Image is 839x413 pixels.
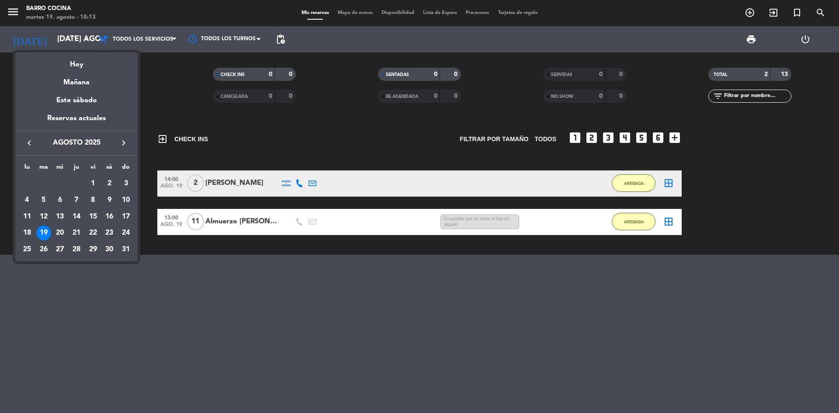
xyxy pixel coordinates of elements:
[20,226,35,240] div: 18
[118,208,134,225] td: 17 de agosto de 2025
[85,225,101,241] td: 22 de agosto de 2025
[86,242,101,257] div: 29
[101,175,118,192] td: 2 de agosto de 2025
[101,225,118,241] td: 23 de agosto de 2025
[36,209,51,224] div: 12
[102,226,117,240] div: 23
[101,241,118,258] td: 30 de agosto de 2025
[102,193,117,208] div: 9
[15,88,138,113] div: Este sábado
[36,242,51,257] div: 26
[101,192,118,208] td: 9 de agosto de 2025
[102,242,117,257] div: 30
[52,193,67,208] div: 6
[52,208,68,225] td: 13 de agosto de 2025
[118,209,133,224] div: 17
[24,138,35,148] i: keyboard_arrow_left
[20,193,35,208] div: 4
[85,192,101,208] td: 8 de agosto de 2025
[69,242,84,257] div: 28
[101,208,118,225] td: 16 de agosto de 2025
[37,137,116,149] span: agosto 2025
[19,162,35,176] th: lunes
[52,209,67,224] div: 13
[85,162,101,176] th: viernes
[19,241,35,258] td: 25 de agosto de 2025
[20,242,35,257] div: 25
[68,225,85,241] td: 21 de agosto de 2025
[52,242,67,257] div: 27
[85,208,101,225] td: 15 de agosto de 2025
[118,176,133,191] div: 3
[69,193,84,208] div: 7
[15,70,138,88] div: Mañana
[15,52,138,70] div: Hoy
[86,226,101,240] div: 22
[118,192,134,208] td: 10 de agosto de 2025
[118,175,134,192] td: 3 de agosto de 2025
[35,225,52,241] td: 19 de agosto de 2025
[36,193,51,208] div: 5
[35,208,52,225] td: 12 de agosto de 2025
[85,175,101,192] td: 1 de agosto de 2025
[35,192,52,208] td: 5 de agosto de 2025
[35,162,52,176] th: martes
[116,137,132,149] button: keyboard_arrow_right
[68,208,85,225] td: 14 de agosto de 2025
[118,226,133,240] div: 24
[52,226,67,240] div: 20
[118,225,134,241] td: 24 de agosto de 2025
[35,241,52,258] td: 26 de agosto de 2025
[68,241,85,258] td: 28 de agosto de 2025
[52,225,68,241] td: 20 de agosto de 2025
[118,138,129,148] i: keyboard_arrow_right
[52,162,68,176] th: miércoles
[118,193,133,208] div: 10
[68,192,85,208] td: 7 de agosto de 2025
[19,208,35,225] td: 11 de agosto de 2025
[101,162,118,176] th: sábado
[69,209,84,224] div: 14
[102,176,117,191] div: 2
[52,192,68,208] td: 6 de agosto de 2025
[118,242,133,257] div: 31
[86,176,101,191] div: 1
[102,209,117,224] div: 16
[20,209,35,224] div: 11
[15,113,138,131] div: Reservas actuales
[19,225,35,241] td: 18 de agosto de 2025
[86,193,101,208] div: 8
[36,226,51,240] div: 19
[68,162,85,176] th: jueves
[19,192,35,208] td: 4 de agosto de 2025
[85,241,101,258] td: 29 de agosto de 2025
[21,137,37,149] button: keyboard_arrow_left
[118,162,134,176] th: domingo
[69,226,84,240] div: 21
[118,241,134,258] td: 31 de agosto de 2025
[86,209,101,224] div: 15
[52,241,68,258] td: 27 de agosto de 2025
[19,175,85,192] td: AGO.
